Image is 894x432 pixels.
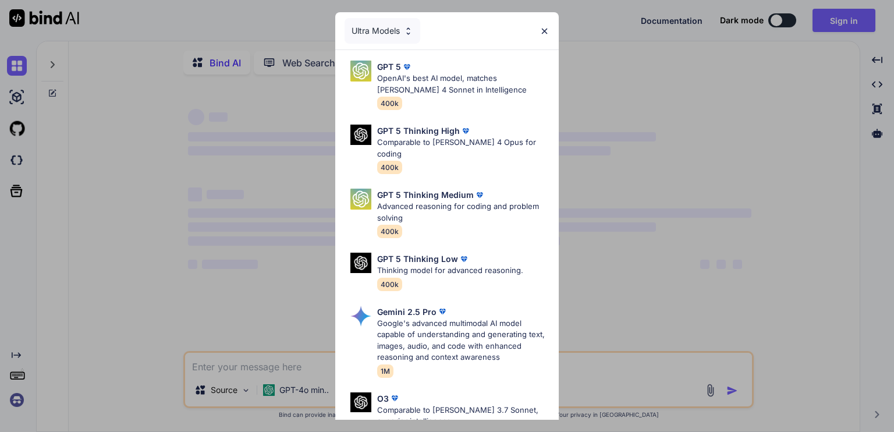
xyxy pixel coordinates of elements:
p: Comparable to [PERSON_NAME] 3.7 Sonnet, superior intelligence [377,405,549,427]
p: Gemini 2.5 Pro [377,306,437,318]
img: premium [460,125,471,137]
img: premium [437,306,448,317]
img: Pick Models [403,26,413,36]
p: GPT 5 [377,61,401,73]
p: OpenAI's best AI model, matches [PERSON_NAME] 4 Sonnet in Intelligence [377,73,549,95]
p: GPT 5 Thinking High [377,125,460,137]
img: Pick Models [350,306,371,327]
span: 400k [377,278,402,291]
p: GPT 5 Thinking Low [377,253,458,265]
p: Google's advanced multimodal AI model capable of understanding and generating text, images, audio... [377,318,549,363]
span: 1M [377,364,393,378]
img: Pick Models [350,125,371,145]
p: Advanced reasoning for coding and problem solving [377,201,549,224]
img: close [540,26,549,36]
span: 400k [377,161,402,174]
img: Pick Models [350,392,371,413]
img: Pick Models [350,189,371,210]
span: 400k [377,97,402,110]
p: Comparable to [PERSON_NAME] 4 Opus for coding [377,137,549,160]
p: GPT 5 Thinking Medium [377,189,474,201]
img: premium [458,253,470,265]
img: Pick Models [350,61,371,82]
div: Ultra Models [345,18,420,44]
img: premium [401,61,413,73]
p: O3 [377,392,389,405]
span: 400k [377,225,402,238]
p: Thinking model for advanced reasoning. [377,265,523,277]
img: premium [389,392,400,404]
img: premium [474,189,485,201]
img: Pick Models [350,253,371,273]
